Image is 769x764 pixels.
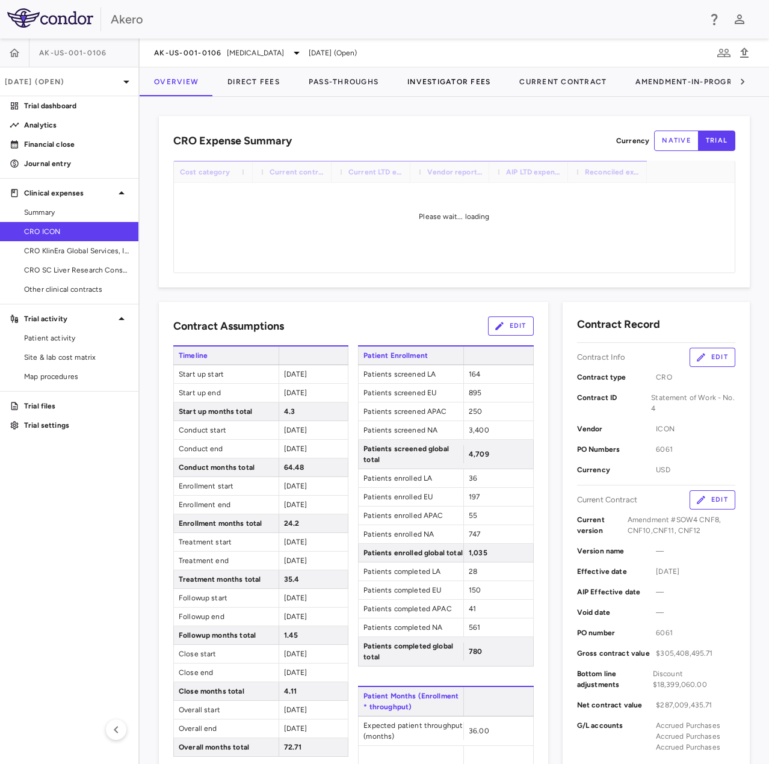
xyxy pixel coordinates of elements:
[469,493,480,501] span: 197
[284,519,300,528] span: 24.2
[577,316,660,333] h6: Contract Record
[577,648,656,659] p: Gross contract value
[616,135,649,146] p: Currency
[656,607,735,618] span: —
[24,120,129,131] p: Analytics
[359,421,463,439] span: Patients screened NA
[39,48,107,58] span: AK-US-001-0106
[469,474,477,482] span: 36
[577,627,656,638] p: PO number
[656,444,735,455] span: 6061
[469,727,489,735] span: 36.00
[174,477,279,495] span: Enrollment start
[174,719,279,738] span: Overall end
[656,742,735,753] div: Accrued Purchases
[393,67,505,96] button: Investigator Fees
[24,352,129,363] span: Site & lab cost matrix
[628,514,735,536] span: Amendment #SOW4 CNF8, CNF10,CNF11, CNF12
[154,48,222,58] span: AK-US-001-0106
[174,682,279,700] span: Close months total
[24,313,114,324] p: Trial activity
[469,389,481,397] span: 895
[174,589,279,607] span: Followup start
[577,607,656,618] p: Void date
[174,496,279,514] span: Enrollment end
[174,701,279,719] span: Overall start
[7,8,93,28] img: logo-full-BYUhSk78.svg
[24,284,129,295] span: Other clinical contracts
[690,348,735,367] button: Edit
[24,158,129,169] p: Journal entry
[24,371,129,382] span: Map procedures
[656,731,735,742] div: Accrued Purchases
[654,131,699,151] button: native
[359,600,463,618] span: Patients completed APAC
[174,664,279,682] span: Close end
[577,464,656,475] p: Currency
[577,587,656,597] p: AIP Effective date
[656,546,735,556] span: —
[469,530,480,538] span: 747
[284,687,297,695] span: 4.11
[173,318,284,334] h6: Contract Assumptions
[174,645,279,663] span: Close start
[284,501,307,509] span: [DATE]
[359,488,463,506] span: Patients enrolled EU
[577,546,656,556] p: Version name
[174,421,279,439] span: Conduct start
[174,533,279,551] span: Treatment start
[359,581,463,599] span: Patients completed EU
[284,743,302,751] span: 72.71
[469,549,487,557] span: 1,035
[284,594,307,602] span: [DATE]
[24,245,129,256] span: CRO KlinEra Global Services, Inc
[174,608,279,626] span: Followup end
[469,426,489,434] span: 3,400
[656,720,735,731] div: Accrued Purchases
[174,552,279,570] span: Treatment end
[469,605,476,613] span: 41
[24,265,129,276] span: CRO SC Liver Research Consortium LLC
[284,612,307,621] span: [DATE]
[284,407,295,416] span: 4.3
[505,67,621,96] button: Current Contract
[173,347,279,365] span: Timeline
[577,514,628,536] p: Current version
[656,424,735,434] span: ICON
[488,316,534,336] button: Edit
[24,139,129,150] p: Financial close
[174,570,279,588] span: Treatment months total
[309,48,357,58] span: [DATE] (Open)
[284,650,307,658] span: [DATE]
[469,586,481,594] span: 150
[359,440,463,469] span: Patients screened global total
[213,67,294,96] button: Direct Fees
[174,365,279,383] span: Start up start
[419,212,489,221] span: Please wait... loading
[577,424,656,434] p: Vendor
[174,458,279,476] span: Conduct months total
[577,668,653,690] p: Bottom line adjustments
[469,450,489,458] span: 4,709
[653,668,735,690] div: Discount $18,399,060.00
[359,469,463,487] span: Patients enrolled LA
[577,372,656,383] p: Contract type
[174,514,279,532] span: Enrollment months total
[284,631,298,639] span: 1.45
[174,402,279,421] span: Start up months total
[284,445,307,453] span: [DATE]
[656,700,735,710] span: $287,009,435.71
[656,627,735,638] span: 6061
[656,566,735,577] span: [DATE]
[24,333,129,343] span: Patient activity
[24,100,129,111] p: Trial dashboard
[577,700,656,710] p: Net contract value
[227,48,285,58] span: [MEDICAL_DATA]
[173,133,292,149] h6: CRO Expense Summary
[577,494,637,505] p: Current Contract
[469,370,480,378] span: 164
[359,618,463,636] span: Patients completed NA
[174,738,279,756] span: Overall months total
[469,647,482,656] span: 780
[469,407,482,416] span: 250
